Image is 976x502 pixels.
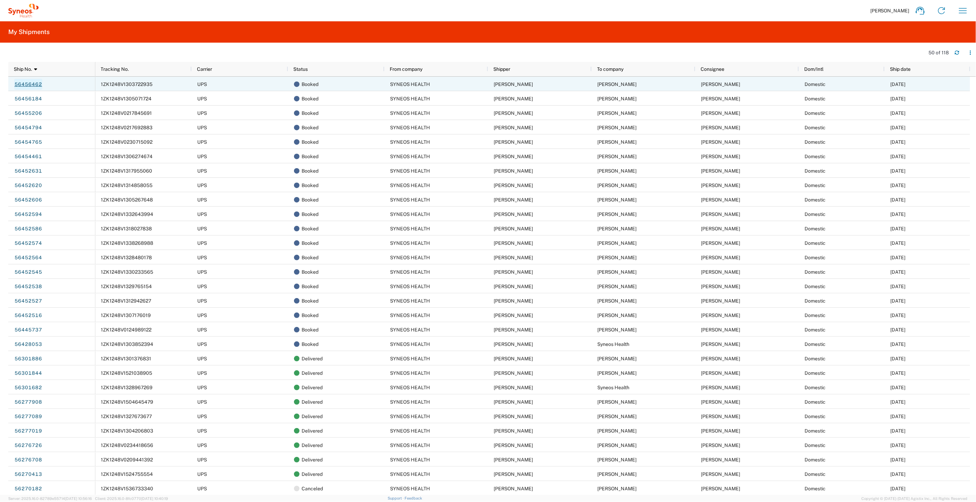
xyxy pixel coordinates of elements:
span: Ship No. [14,66,32,72]
span: Booked [302,308,319,323]
a: 56270413 [14,469,42,480]
span: 08/11/2025 [891,125,906,130]
span: SYNEOS HEALTH [390,486,430,491]
span: Linda Giordano [494,284,533,289]
span: 1ZK1248V1524755554 [101,471,153,477]
span: UPS [198,197,207,203]
span: 1ZK1248V1303852394 [101,341,154,347]
span: SYNEOS HEALTH [390,211,430,217]
span: UPS [198,125,207,130]
span: SYNEOS HEALTH [390,168,430,174]
span: 1ZK1248V1306274674 [101,154,153,159]
a: 56452516 [14,310,42,321]
span: 08/11/2025 [891,240,906,246]
span: 08/11/2025 [891,298,906,304]
span: Booked [302,106,319,120]
span: 08/11/2025 [891,284,906,289]
span: SYNEOS HEALTH [390,385,430,390]
span: Delivered [302,395,323,409]
span: SYNEOS HEALTH [390,269,430,275]
span: Linda Giordano [701,139,741,145]
a: Feedback [405,496,422,500]
span: Domestic [805,154,826,159]
span: Domestic [805,428,826,434]
span: 1ZK1248V1305267648 [101,197,153,203]
span: SYNEOS HEALTH [390,154,430,159]
span: Tyasia Foster [701,269,741,275]
a: 56428053 [14,339,42,350]
span: SYNEOS HEALTH [390,240,430,246]
span: Booked [302,323,319,337]
span: Linda Giordano [494,211,533,217]
span: SYNEOS HEALTH [390,96,430,101]
span: Linda Giordano [494,125,533,130]
span: Dom/Intl [805,66,824,72]
span: UPS [198,341,207,347]
span: Samona Jefferson [598,298,637,304]
span: Rachel A Pierre [598,313,637,318]
a: 56277908 [14,396,42,407]
span: SYNEOS HEALTH [390,399,430,405]
span: Consignee [701,66,725,72]
span: Domestic [805,139,826,145]
span: Linda Giordano [598,139,637,145]
span: Robert M Stechuchak [701,125,741,130]
span: 07/25/2025 [891,356,906,361]
span: UPS [198,313,207,318]
span: UPS [198,110,207,116]
span: Linda Giordano [494,457,533,462]
span: Domestic [805,298,826,304]
span: SYNEOS HEALTH [390,226,430,231]
span: Domestic [805,125,826,130]
a: 56276708 [14,454,42,465]
span: Domestic [805,327,826,332]
span: UPS [198,211,207,217]
span: Shani M Riley [598,284,637,289]
a: 56270182 [14,483,42,494]
span: Melissa Hill [701,341,741,347]
span: 1ZK1248V1318027838 [101,226,152,231]
span: Linda Giordano [494,385,533,390]
span: 07/23/2025 [891,414,906,419]
span: Linda Giordano [494,399,533,405]
span: Elizabeth Silva [598,255,637,260]
a: 56277019 [14,425,42,436]
span: UPS [198,471,207,477]
span: SYNEOS HEALTH [390,298,430,304]
span: Domestic [805,471,826,477]
span: 1ZK1248V0124989122 [101,327,152,332]
span: Abel Gonzalez [701,168,741,174]
span: UPS [198,96,207,101]
span: 08/11/2025 [891,313,906,318]
span: UPS [198,443,207,448]
span: Booked [302,236,319,250]
span: UPS [198,428,207,434]
span: Status [294,66,308,72]
span: 07/23/2025 [891,428,906,434]
span: Booked [302,193,319,207]
span: Booked [302,265,319,279]
span: 1ZK1248V1504645479 [101,399,154,405]
span: Robert M Stechuchak [598,457,637,462]
a: 56452594 [14,209,42,220]
span: 07/25/2025 [891,385,906,390]
span: Syneos Health [598,341,630,347]
span: Elizabeth Silva [701,255,741,260]
span: Delivered [302,452,323,467]
span: Linda Giordano [494,168,533,174]
span: Dino M Torres [701,370,741,376]
span: Olivia G Hutsell [598,240,637,246]
span: Shelley C Boynton [701,226,741,231]
span: Delivered [302,409,323,424]
span: 08/11/2025 [891,110,906,116]
span: Angello Madison [701,414,741,419]
span: Booked [302,337,319,351]
span: 07/23/2025 [891,457,906,462]
span: SYNEOS HEALTH [390,110,430,116]
span: Booked [302,135,319,149]
span: 07/23/2025 [891,399,906,405]
a: 56452527 [14,295,42,306]
span: 08/11/2025 [891,226,906,231]
a: 56452586 [14,223,42,234]
span: SYNEOS HEALTH [390,284,430,289]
